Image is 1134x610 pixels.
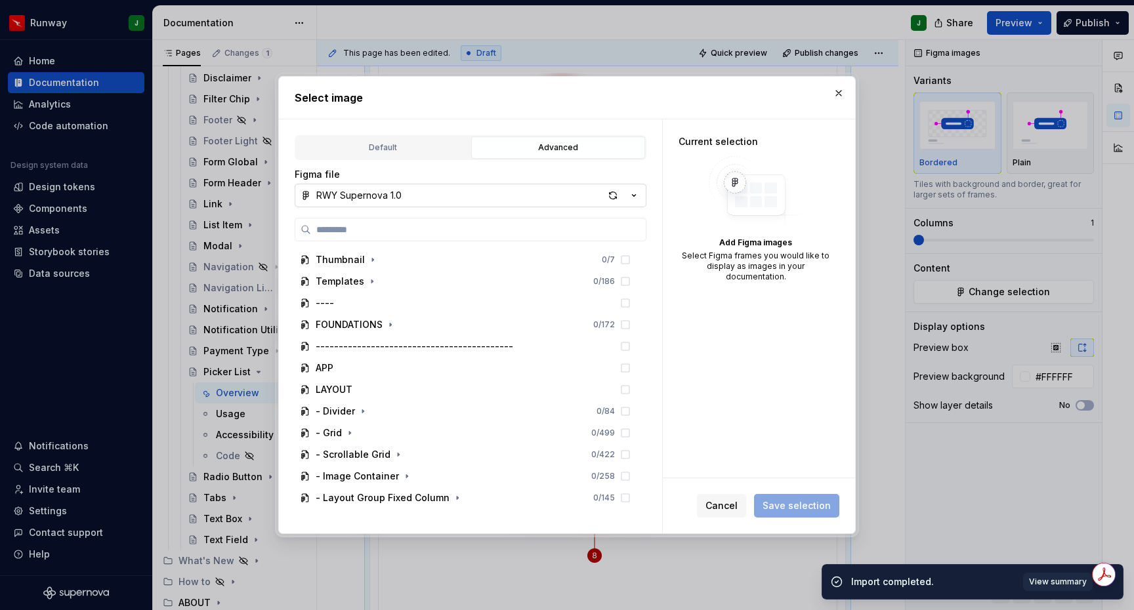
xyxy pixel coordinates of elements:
[316,253,365,266] div: Thumbnail
[316,491,450,504] div: - Layout Group Fixed Column
[316,296,334,310] div: ----
[593,319,615,330] div: 0 / 172
[316,448,390,461] div: - Scrollable Grid
[602,254,615,265] div: 0 / 7
[679,237,833,248] div: Add Figma images
[697,494,746,518] button: Cancel
[316,340,513,353] div: -------------------------------------------
[301,141,465,154] div: Default
[591,471,615,481] div: 0 / 258
[476,141,640,154] div: Advanced
[316,383,352,396] div: LAYOUT
[295,184,646,207] button: RWY Supernova 1.0
[316,275,364,288] div: Templates
[295,168,340,181] label: Figma file
[679,251,833,282] div: Select Figma frames you would like to display as images in your documentation.
[679,135,833,148] div: Current selection
[591,449,615,460] div: 0 / 422
[705,499,738,512] span: Cancel
[593,493,615,503] div: 0 / 145
[316,470,399,483] div: - Image Container
[1029,577,1087,587] span: View summary
[316,361,333,375] div: APP
[597,406,615,417] div: 0 / 84
[593,276,615,287] div: 0 / 186
[316,318,383,331] div: FOUNDATIONS
[316,426,342,439] div: - Grid
[316,189,402,202] div: RWY Supernova 1.0
[1023,573,1093,591] button: View summary
[851,575,1015,588] div: Import completed.
[295,90,839,106] h2: Select image
[591,428,615,438] div: 0 / 499
[316,405,355,418] div: - Divider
